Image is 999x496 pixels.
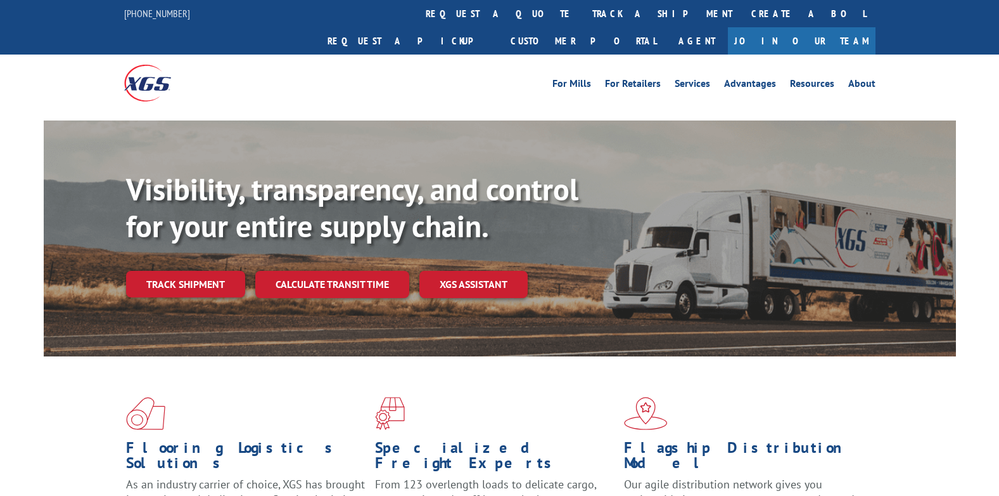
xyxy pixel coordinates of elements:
a: Calculate transit time [255,271,409,298]
img: xgs-icon-total-supply-chain-intelligence-red [126,397,165,430]
a: Customer Portal [501,27,666,55]
a: For Mills [552,79,591,93]
a: Join Our Team [728,27,875,55]
a: Request a pickup [318,27,501,55]
b: Visibility, transparency, and control for your entire supply chain. [126,169,578,245]
a: Track shipment [126,271,245,297]
a: XGS ASSISTANT [419,271,528,298]
h1: Specialized Freight Experts [375,440,614,477]
a: Services [675,79,710,93]
a: [PHONE_NUMBER] [124,7,190,20]
a: Resources [790,79,834,93]
a: About [848,79,875,93]
h1: Flooring Logistics Solutions [126,440,366,477]
h1: Flagship Distribution Model [624,440,863,477]
img: xgs-icon-flagship-distribution-model-red [624,397,668,430]
img: xgs-icon-focused-on-flooring-red [375,397,405,430]
a: Agent [666,27,728,55]
a: Advantages [724,79,776,93]
a: For Retailers [605,79,661,93]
